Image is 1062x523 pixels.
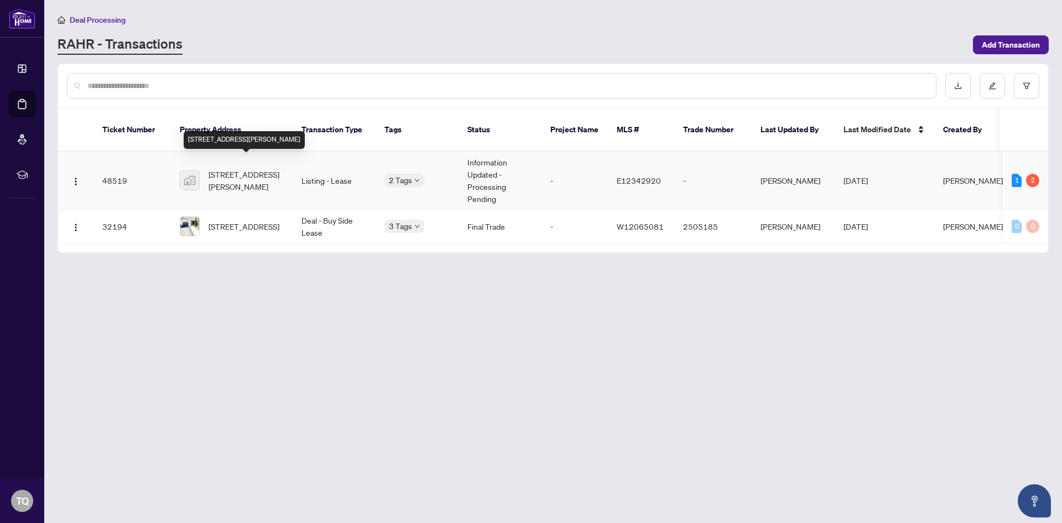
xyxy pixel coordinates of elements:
[58,16,65,24] span: home
[752,152,835,210] td: [PERSON_NAME]
[542,108,608,152] th: Project Name
[1012,174,1022,187] div: 1
[674,108,752,152] th: Trade Number
[1026,220,1039,233] div: 0
[459,108,542,152] th: Status
[542,152,608,210] td: -
[209,220,279,232] span: [STREET_ADDRESS]
[1026,174,1039,187] div: 2
[752,210,835,244] td: [PERSON_NAME]
[844,221,868,231] span: [DATE]
[617,221,664,231] span: W12065081
[58,35,183,55] a: RAHR - Transactions
[67,172,85,189] button: Logo
[943,221,1003,231] span: [PERSON_NAME]
[293,210,376,244] td: Deal - Buy Side Lease
[389,174,412,187] span: 2 Tags
[376,108,459,152] th: Tags
[16,493,29,509] span: TQ
[1023,82,1030,90] span: filter
[954,82,962,90] span: download
[934,108,1001,152] th: Created By
[1014,73,1039,99] button: filter
[608,108,674,152] th: MLS #
[973,35,1049,54] button: Add Transaction
[1018,484,1051,517] button: Open asap
[982,36,1040,54] span: Add Transaction
[9,8,35,29] img: logo
[414,178,420,183] span: down
[542,210,608,244] td: -
[674,152,752,210] td: -
[70,15,126,25] span: Deal Processing
[171,108,293,152] th: Property Address
[980,73,1005,99] button: edit
[71,177,80,186] img: Logo
[943,175,1003,185] span: [PERSON_NAME]
[293,108,376,152] th: Transaction Type
[459,152,542,210] td: Information Updated - Processing Pending
[674,210,752,244] td: 2505185
[459,210,542,244] td: Final Trade
[835,108,934,152] th: Last Modified Date
[389,220,412,232] span: 3 Tags
[844,123,911,136] span: Last Modified Date
[180,171,199,190] img: thumbnail-img
[752,108,835,152] th: Last Updated By
[945,73,971,99] button: download
[184,131,305,149] div: [STREET_ADDRESS][PERSON_NAME]
[988,82,996,90] span: edit
[67,218,85,235] button: Logo
[293,152,376,210] td: Listing - Lease
[93,108,171,152] th: Ticket Number
[93,152,171,210] td: 48519
[71,223,80,232] img: Logo
[1012,220,1022,233] div: 0
[209,168,284,193] span: [STREET_ADDRESS][PERSON_NAME]
[93,210,171,244] td: 32194
[414,224,420,229] span: down
[617,175,661,185] span: E12342920
[844,175,868,185] span: [DATE]
[180,217,199,236] img: thumbnail-img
